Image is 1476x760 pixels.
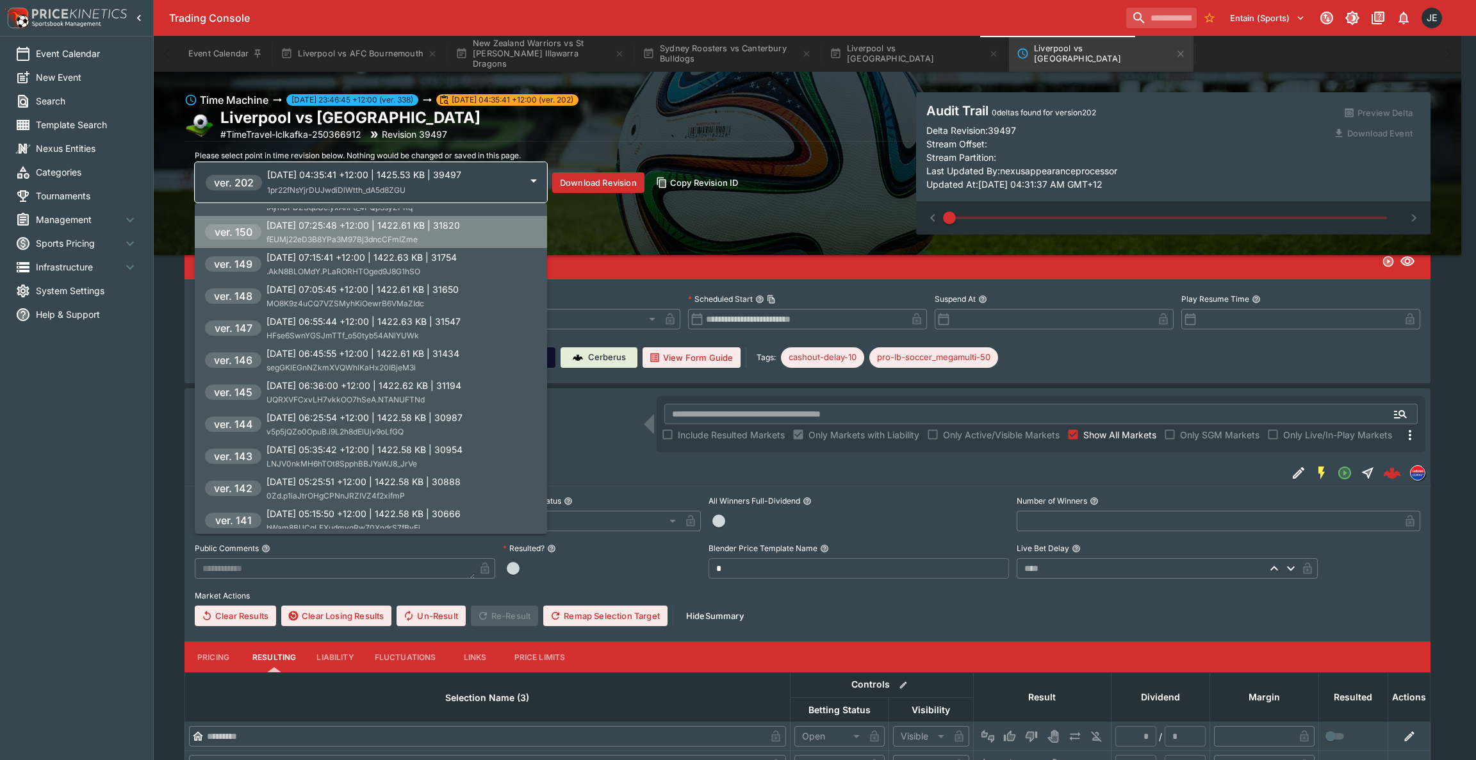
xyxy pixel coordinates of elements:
[215,513,252,528] h6: ver. 141
[214,481,252,496] h6: ver. 142
[266,523,420,533] span: bWam8BUCqLFXudmygRw70XndrS7fBvEi
[214,384,252,400] h6: ver. 145
[266,315,461,328] p: [DATE] 06:55:44 +12:00 | 1422.63 KB | 31547
[266,379,461,392] p: [DATE] 06:36:00 +12:00 | 1422.62 KB | 31194
[266,331,419,340] span: HFse6SwnYGSJmTTf_o50tyb54ANlYUWk
[266,251,457,264] p: [DATE] 07:15:41 +12:00 | 1422.63 KB | 31754
[266,475,461,488] p: [DATE] 05:25:51 +12:00 | 1422.58 KB | 30888
[214,256,252,272] h6: ver. 149
[266,235,418,244] span: fEUMj22eD3B8YPa3M97Bj3dncCFmIZme
[266,443,463,456] p: [DATE] 05:35:42 +12:00 | 1422.58 KB | 30954
[214,417,253,432] h6: ver. 144
[215,320,252,336] h6: ver. 147
[266,411,463,424] p: [DATE] 06:25:54 +12:00 | 1422.58 KB | 30987
[214,288,252,304] h6: ver. 148
[266,363,416,372] span: segGKlEGnNZkmXVQWhlKaHx20IBjeM3i
[214,449,252,464] h6: ver. 143
[266,299,424,308] span: MO8K9z4uCQ7VZSMyhKiOewrB6VMaZIdc
[266,491,405,500] span: 0Zd.p1iaJtrOHgCPNnJRZIVZ4f2xifmP
[266,395,425,404] span: UQRXVFCxvLH7vkkOO7hSeA.NTANUFTNd
[266,459,417,468] span: LNJV0nkMH6hTOt8SpphBBJYaWJ8_JrVe
[266,219,460,232] p: [DATE] 07:25:48 +12:00 | 1422.61 KB | 31820
[266,283,459,296] p: [DATE] 07:05:45 +12:00 | 1422.61 KB | 31650
[266,202,413,212] span: IAynUPDZSqbUc.yxAnF6_4PQp3syZPRq
[266,427,404,436] span: v5p5jQZo0OpuB.i9L2h8dElUjv9oLfGQ
[266,267,420,276] span: .AkN8BLOMdY.PLaRORHTOged9J8G1hSO
[266,347,459,360] p: [DATE] 06:45:55 +12:00 | 1422.61 KB | 31434
[215,224,252,240] h6: ver. 150
[214,352,252,368] h6: ver. 146
[266,507,461,520] p: [DATE] 05:15:50 +12:00 | 1422.58 KB | 30666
